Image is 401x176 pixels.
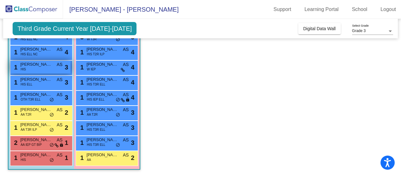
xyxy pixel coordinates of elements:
[86,76,118,83] span: [PERSON_NAME]
[87,52,104,57] span: HIS T2R ILP
[63,4,179,14] span: [PERSON_NAME] - [PERSON_NAME]
[20,152,52,158] span: [PERSON_NAME]
[20,82,32,87] span: HIS ELL
[12,79,17,86] span: 1
[125,97,130,102] span: lock
[86,137,118,143] span: [PERSON_NAME]
[131,78,134,87] span: 4
[123,61,129,68] span: AS
[65,47,68,57] span: 4
[20,91,52,98] span: [PERSON_NAME]
[87,67,96,72] span: W IEP
[65,123,68,132] span: 2
[20,61,52,68] span: [PERSON_NAME]
[57,137,63,143] span: AS
[123,107,129,113] span: AS
[78,154,84,161] span: 1
[131,138,134,147] span: 3
[131,47,134,57] span: 4
[49,158,54,163] span: do_not_disturb_alt
[78,139,84,146] span: 1
[86,91,118,98] span: [PERSON_NAME]
[20,76,52,83] span: [PERSON_NAME]
[20,127,37,132] span: AA T3R ILP
[86,152,118,158] span: [PERSON_NAME]
[65,153,68,162] span: 1
[49,143,54,148] span: do_not_disturb_alt
[20,157,26,162] span: HIS
[20,137,52,143] span: [PERSON_NAME] [PERSON_NAME]
[86,61,118,68] span: [PERSON_NAME]
[123,76,129,83] span: AS
[20,97,40,102] span: OTH T3R ELL
[78,79,84,86] span: 1
[20,46,52,52] span: [PERSON_NAME]
[78,124,84,131] span: 1
[269,4,296,14] a: Support
[123,152,129,158] span: AS
[347,4,372,14] a: School
[87,97,104,102] span: HIS IEP ELL
[57,107,63,113] span: AS
[131,108,134,117] span: 3
[131,153,134,162] span: 2
[59,143,64,148] span: lock
[49,97,54,102] span: do_not_disturb_alt
[116,97,120,102] span: do_not_disturb_alt
[12,139,17,146] span: 2
[352,29,366,33] span: Grade 3
[49,113,54,118] span: do_not_disturb_alt
[86,122,118,128] span: [PERSON_NAME]
[20,67,26,72] span: HIS
[131,123,134,132] span: 3
[65,63,68,72] span: 3
[65,138,68,147] span: 1
[57,46,63,53] span: AS
[20,107,52,113] span: [PERSON_NAME]
[13,22,137,35] span: Third Grade Current Year [DATE]-[DATE]
[298,23,341,34] button: Digital Data Wall
[87,127,105,132] span: HIS T3R ELL
[116,113,120,118] span: do_not_disturb_alt
[57,122,63,128] span: AS
[87,82,105,87] span: HIS T3R ELL
[57,91,63,98] span: AS
[12,109,17,116] span: 1
[20,122,52,128] span: [PERSON_NAME]
[116,143,120,148] span: do_not_disturb_alt
[12,64,17,71] span: 1
[57,61,63,68] span: AS
[57,76,63,83] span: AS
[86,107,118,113] span: [PERSON_NAME]
[87,142,105,147] span: HIS T3R ELL
[20,52,38,57] span: HIS ELL NC
[65,78,68,87] span: 3
[12,124,17,131] span: 1
[303,26,336,31] span: Digital Data Wall
[20,37,38,41] span: HIS ELL NC
[131,63,134,72] span: 4
[87,37,96,41] span: W T3R
[57,152,63,158] span: AS
[123,91,129,98] span: AS
[78,64,84,71] span: 1
[20,142,42,147] span: AA IEP GT BIP
[123,122,129,128] span: AS
[375,4,401,14] a: Logout
[12,94,17,101] span: 1
[49,128,54,133] span: do_not_disturb_alt
[87,157,91,162] span: AA
[86,46,118,52] span: [PERSON_NAME]
[123,46,129,53] span: AS
[116,37,120,42] span: do_not_disturb_alt
[299,4,344,14] a: Learning Portal
[78,109,84,116] span: 1
[65,108,68,117] span: 2
[65,93,68,102] span: 3
[20,112,31,117] span: AA T2R
[78,94,84,101] span: 1
[123,137,129,143] span: AS
[12,154,17,161] span: 1
[131,93,134,102] span: 4
[87,112,97,117] span: AA T2R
